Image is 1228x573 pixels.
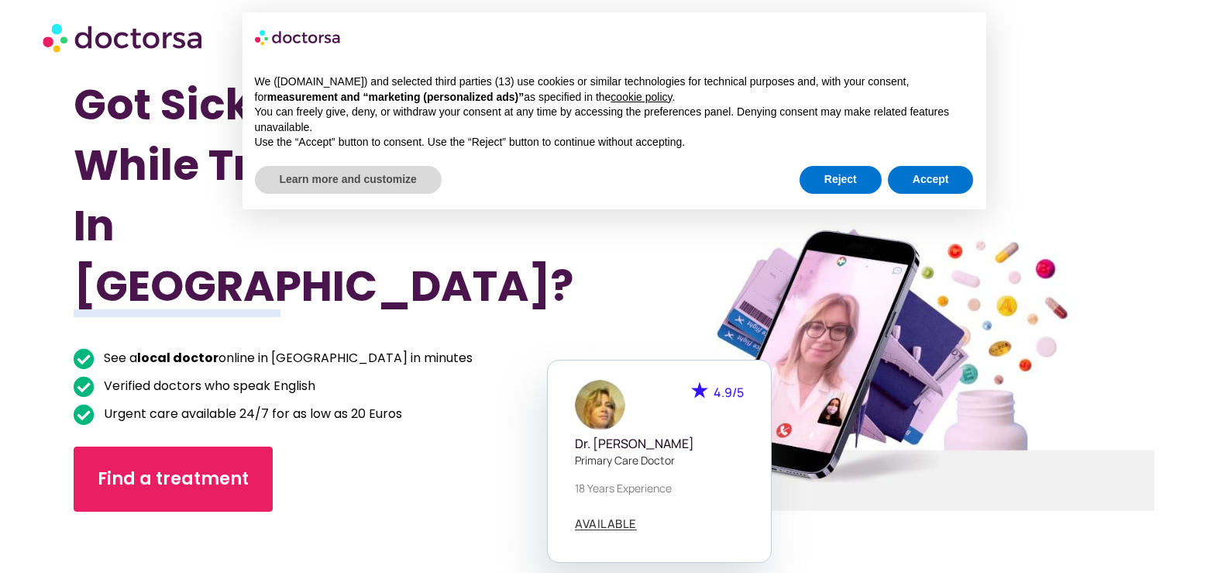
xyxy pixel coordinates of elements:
b: local doctor [137,349,218,367]
strong: measurement and “marketing (personalized ads)” [267,91,524,103]
span: Verified doctors who speak English [100,375,315,397]
button: Reject [800,166,882,194]
button: Learn more and customize [255,166,442,194]
h5: Dr. [PERSON_NAME] [575,437,744,451]
button: Accept [888,166,974,194]
span: Urgent care available 24/7 for as low as 20 Euros [100,403,402,425]
span: See a online in [GEOGRAPHIC_DATA] in minutes [100,347,473,369]
p: Primary care doctor [575,452,744,468]
a: cookie policy [611,91,672,103]
span: AVAILABLE [575,518,637,530]
a: AVAILABLE [575,518,637,530]
img: logo [255,25,342,50]
h1: Got Sick While Traveling In [GEOGRAPHIC_DATA]? [74,74,533,316]
p: We ([DOMAIN_NAME]) and selected third parties (13) use cookies or similar technologies for techni... [255,74,974,105]
p: 18 years experience [575,480,744,496]
p: Use the “Accept” button to consent. Use the “Reject” button to continue without accepting. [255,135,974,150]
span: 4.9/5 [714,384,744,401]
p: You can freely give, deny, or withdraw your consent at any time by accessing the preferences pane... [255,105,974,135]
span: Find a treatment [98,467,249,492]
a: Find a treatment [74,447,273,512]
